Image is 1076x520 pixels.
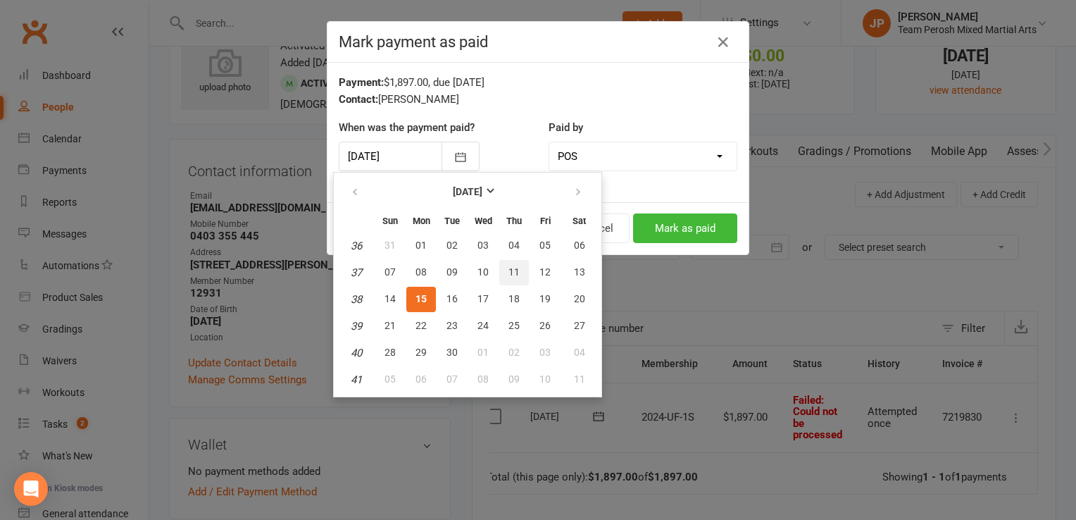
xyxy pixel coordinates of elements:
span: 04 [508,240,520,251]
button: 12 [530,260,560,285]
button: 13 [561,260,597,285]
button: 10 [468,260,498,285]
button: 21 [375,314,405,339]
span: 01 [415,240,427,251]
button: Mark as paid [633,213,737,243]
button: 02 [499,340,529,366]
span: 22 [415,320,427,331]
div: [PERSON_NAME] [339,91,737,108]
button: 17 [468,287,498,312]
span: 11 [574,373,585,385]
span: 10 [539,373,551,385]
button: 09 [437,260,467,285]
span: 07 [446,373,458,385]
button: 26 [530,314,560,339]
button: 11 [499,260,529,285]
small: Tuesday [444,216,460,226]
button: 03 [468,233,498,259]
em: 37 [351,266,362,279]
span: 25 [508,320,520,331]
span: 17 [477,293,489,304]
button: 08 [406,260,436,285]
small: Sunday [382,216,398,226]
span: 05 [384,373,396,385]
label: When was the payment paid? [339,119,475,136]
button: 20 [561,287,597,312]
small: Monday [413,216,430,226]
span: 01 [477,347,489,358]
button: 07 [437,367,467,392]
span: 31 [384,240,396,251]
strong: [DATE] [453,186,482,197]
em: 40 [351,347,362,359]
button: 07 [375,260,405,285]
span: 13 [574,266,585,278]
em: 36 [351,240,362,252]
button: 05 [375,367,405,392]
button: 11 [561,367,597,392]
button: 19 [530,287,560,312]
span: 30 [446,347,458,358]
span: 08 [477,373,489,385]
strong: Contact: [339,93,378,106]
button: 06 [561,233,597,259]
span: 24 [477,320,489,331]
span: 28 [384,347,396,358]
button: 06 [406,367,436,392]
small: Saturday [573,216,586,226]
span: 12 [539,266,551,278]
span: 03 [477,240,489,251]
strong: Payment: [339,76,384,89]
span: 02 [446,240,458,251]
button: 09 [499,367,529,392]
div: Open Intercom Messenger [14,472,48,506]
span: 27 [574,320,585,331]
button: 24 [468,314,498,339]
button: 04 [499,233,529,259]
button: 23 [437,314,467,339]
button: 01 [468,340,498,366]
button: 25 [499,314,529,339]
span: 04 [574,347,585,358]
button: 16 [437,287,467,312]
em: 41 [351,373,362,386]
span: 21 [384,320,396,331]
button: 18 [499,287,529,312]
span: 14 [384,293,396,304]
button: 22 [406,314,436,339]
button: 29 [406,340,436,366]
span: 05 [539,240,551,251]
small: Thursday [506,216,522,226]
label: Paid by [549,119,583,136]
span: 09 [508,373,520,385]
button: 05 [530,233,560,259]
span: 15 [415,293,427,304]
span: 19 [539,293,551,304]
span: 18 [508,293,520,304]
span: 06 [415,373,427,385]
span: 16 [446,293,458,304]
em: 39 [351,320,362,333]
button: 31 [375,233,405,259]
button: 10 [530,367,560,392]
span: 07 [384,266,396,278]
button: Close [712,31,734,54]
span: 06 [574,240,585,251]
span: 09 [446,266,458,278]
span: 26 [539,320,551,331]
button: 01 [406,233,436,259]
button: 14 [375,287,405,312]
span: 02 [508,347,520,358]
button: 03 [530,340,560,366]
button: 02 [437,233,467,259]
span: 08 [415,266,427,278]
button: 30 [437,340,467,366]
span: 10 [477,266,489,278]
span: 03 [539,347,551,358]
h4: Mark payment as paid [339,33,737,51]
button: 27 [561,314,597,339]
button: 08 [468,367,498,392]
button: 15 [406,287,436,312]
em: 38 [351,293,362,306]
small: Friday [540,216,551,226]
